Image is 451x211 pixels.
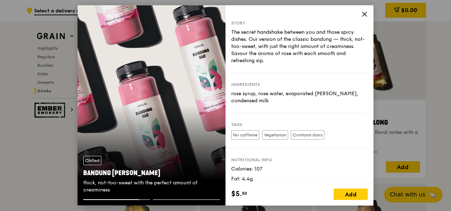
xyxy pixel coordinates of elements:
label: Contains dairy [291,130,324,140]
div: Fat: 4.4g [231,175,368,183]
label: Vegetarian [262,130,288,140]
div: Add [334,189,368,200]
div: Calories: 107 [231,166,368,173]
div: Story [231,20,368,26]
div: Bandung [PERSON_NAME] [83,168,220,178]
span: 50 [242,190,247,196]
div: thick, not-too-sweet with the perfect amount of creaminess [83,179,220,194]
div: Tags [231,122,368,128]
div: The secret handshake between you and those spicy dishes. Our version of the classic bandung — thi... [231,29,368,64]
div: Nutritional info [231,157,368,163]
div: Chilled [83,156,101,165]
label: No caffeine [231,130,259,140]
div: rose syrup, rose water, evaporated [PERSON_NAME], condensed milk [231,90,368,104]
span: $5. [231,189,242,199]
div: Ingredients [231,82,368,87]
